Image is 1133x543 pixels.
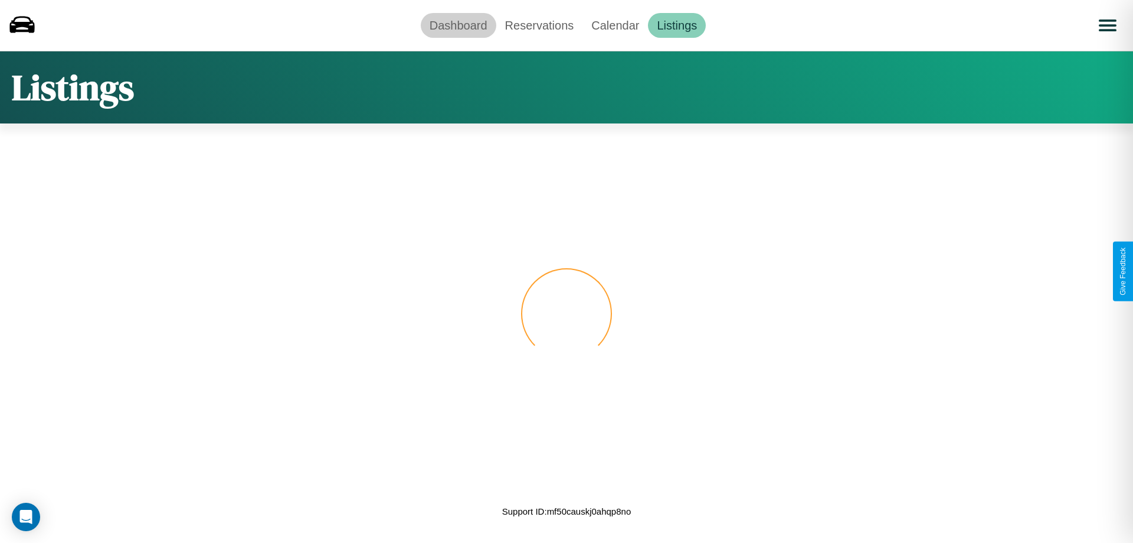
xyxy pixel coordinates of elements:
[1119,248,1127,295] div: Give Feedback
[1091,9,1124,42] button: Open menu
[12,63,134,112] h1: Listings
[648,13,706,38] a: Listings
[496,13,583,38] a: Reservations
[12,503,40,531] div: Open Intercom Messenger
[502,503,631,519] p: Support ID: mf50causkj0ahqp8no
[421,13,496,38] a: Dashboard
[582,13,648,38] a: Calendar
